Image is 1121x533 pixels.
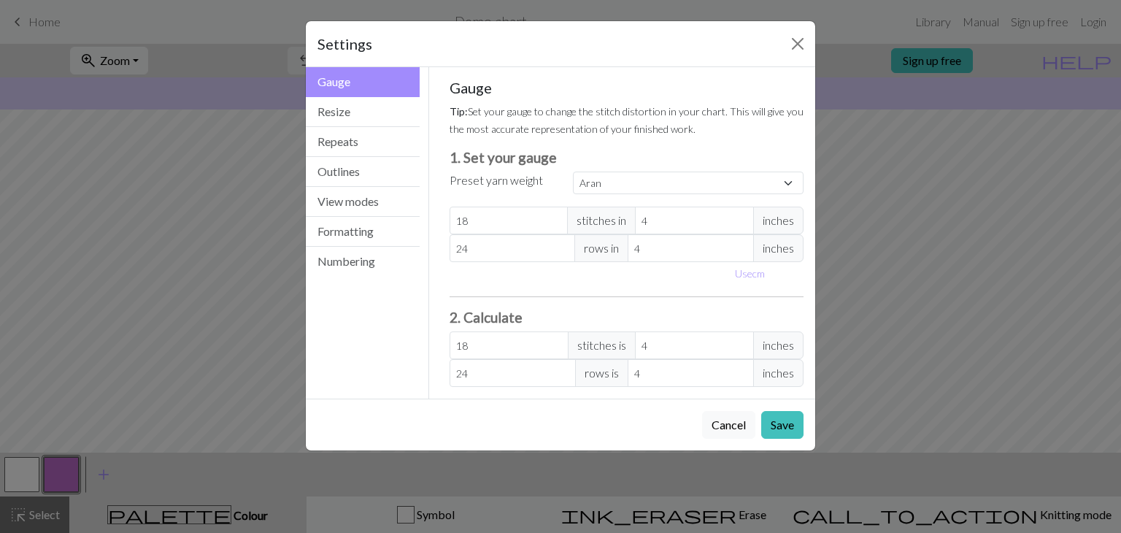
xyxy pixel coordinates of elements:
button: Resize [306,97,420,127]
label: Preset yarn weight [450,172,543,189]
h3: 1. Set your gauge [450,149,804,166]
button: Gauge [306,67,420,97]
span: stitches in [567,207,636,234]
button: Usecm [728,262,771,285]
button: Numbering [306,247,420,276]
h5: Settings [317,33,372,55]
span: inches [753,359,804,387]
button: Outlines [306,157,420,187]
span: rows is [575,359,628,387]
button: Repeats [306,127,420,157]
h5: Gauge [450,79,804,96]
small: Set your gauge to change the stitch distortion in your chart. This will give you the most accurat... [450,105,804,135]
button: View modes [306,187,420,217]
button: Save [761,411,804,439]
span: rows in [574,234,628,262]
span: stitches is [568,331,636,359]
button: Close [786,32,809,55]
h3: 2. Calculate [450,309,804,326]
span: inches [753,331,804,359]
strong: Tip: [450,105,468,118]
span: inches [753,234,804,262]
button: Cancel [702,411,755,439]
span: inches [753,207,804,234]
button: Formatting [306,217,420,247]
